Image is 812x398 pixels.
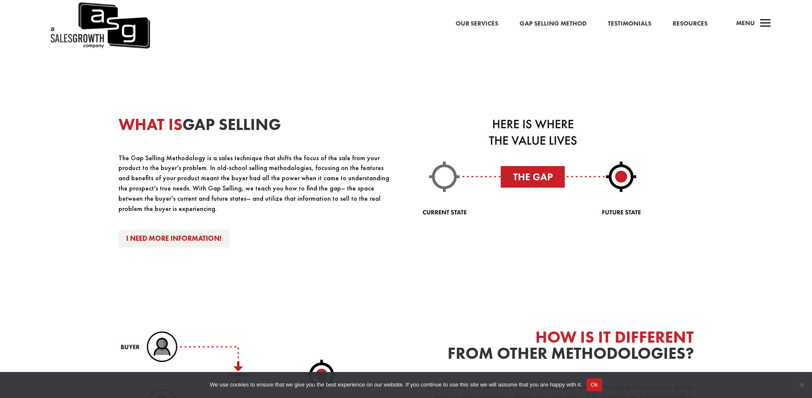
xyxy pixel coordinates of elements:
[118,114,281,135] strong: GAP SELLING
[736,19,755,27] span: Menu
[118,230,230,248] a: I Need More Information!
[422,329,694,366] h2: FROM OTHER METHODOLOGIES?
[456,18,498,29] a: Our Services
[673,18,708,29] a: Resources
[608,18,651,29] a: Testimonials
[535,326,694,348] span: HOW IS IT DIFFERENT
[118,153,390,214] p: The Gap Selling Methodology is a sales technique that shifts the focus of the sale from your prod...
[757,15,774,32] span: a
[587,378,602,391] button: Ok
[797,381,806,389] span: No
[422,116,644,219] img: value-lives-here
[210,381,582,389] span: We use cookies to ensure that we give you the best experience on our website. If you continue to ...
[118,114,182,135] span: WHAT IS
[520,18,587,29] a: Gap Selling Method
